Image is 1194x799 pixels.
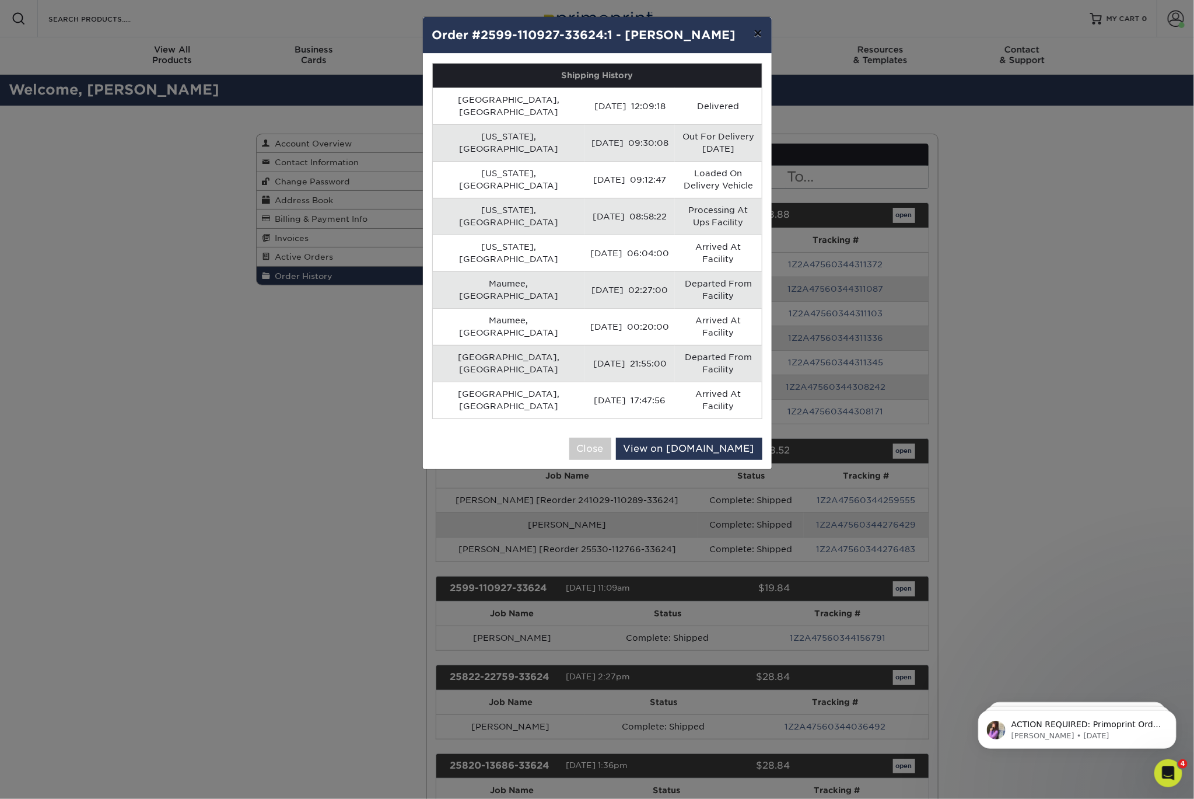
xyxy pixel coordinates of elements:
[433,271,585,308] td: Maumee, [GEOGRAPHIC_DATA]
[51,34,201,379] span: ACTION REQUIRED: Primoprint Order 25922-33972-33624 Thank you for placing your print order with P...
[433,124,585,161] td: [US_STATE], [GEOGRAPHIC_DATA]
[569,438,611,460] button: Close
[675,308,761,345] td: Arrived At Facility
[584,382,675,418] td: [DATE] 17:47:56
[433,198,585,235] td: [US_STATE], [GEOGRAPHIC_DATA]
[433,64,762,88] th: Shipping History
[433,308,585,345] td: Maumee, [GEOGRAPHIC_DATA]
[584,308,675,345] td: [DATE] 00:20:00
[675,271,761,308] td: Departed From Facility
[433,345,585,382] td: [GEOGRAPHIC_DATA], [GEOGRAPHIC_DATA]
[675,235,761,271] td: Arrived At Facility
[675,161,761,198] td: Loaded On Delivery Vehicle
[616,438,762,460] a: View on [DOMAIN_NAME]
[961,686,1194,767] iframe: Intercom notifications message
[584,345,675,382] td: [DATE] 21:55:00
[584,124,675,161] td: [DATE] 09:30:08
[433,382,585,418] td: [GEOGRAPHIC_DATA], [GEOGRAPHIC_DATA]
[1154,759,1182,787] iframe: Intercom live chat
[675,88,761,124] td: Delivered
[51,45,201,55] p: Message from Erica, sent 1w ago
[584,271,675,308] td: [DATE] 02:27:00
[433,88,585,124] td: [GEOGRAPHIC_DATA], [GEOGRAPHIC_DATA]
[744,17,771,50] button: ×
[584,161,675,198] td: [DATE] 09:12:47
[675,345,761,382] td: Departed From Facility
[584,88,675,124] td: [DATE] 12:09:18
[433,161,585,198] td: [US_STATE], [GEOGRAPHIC_DATA]
[584,198,675,235] td: [DATE] 08:58:22
[675,198,761,235] td: Processing At Ups Facility
[584,235,675,271] td: [DATE] 06:04:00
[433,235,585,271] td: [US_STATE], [GEOGRAPHIC_DATA]
[1178,759,1188,769] span: 4
[675,124,761,161] td: Out For Delivery [DATE]
[675,382,761,418] td: Arrived At Facility
[432,26,762,44] h4: Order #2599-110927-33624:1 - [PERSON_NAME]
